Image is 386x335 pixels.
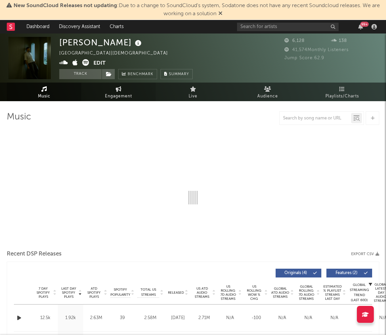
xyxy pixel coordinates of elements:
button: Originals(4) [276,269,321,277]
a: Playlists/Charts [305,83,379,101]
span: Playlists/Charts [325,92,359,100]
a: Charts [105,20,128,33]
button: Edit [93,59,106,68]
span: US Rolling WoW % Chg [245,285,263,301]
button: Export CSV [351,252,379,256]
span: 7 Day Spotify Plays [34,287,52,299]
span: Originals ( 4 ) [280,271,311,275]
span: Benchmark [128,70,153,79]
span: Jump Score: 62.9 [284,56,324,60]
div: 2.63M [85,315,107,321]
span: : Due to a change to SoundCloud's system, Sodatone does not have any recent Soundcloud releases. ... [14,3,380,17]
input: Search for artists [237,23,339,31]
span: Last Day Spotify Plays [60,287,78,299]
a: Audience [230,83,305,101]
div: 12.5k [34,315,56,321]
a: Benchmark [118,69,157,79]
span: Estimated % Playlist Streams Last Day [323,285,342,301]
div: 1.92k [60,315,82,321]
div: 2.71M [193,315,215,321]
a: Music [7,83,81,101]
div: 99 + [360,22,369,27]
span: Dismiss [218,11,222,17]
div: Global Streaming Trend (Last 60D) [349,283,369,303]
a: Engagement [81,83,156,101]
span: Recent DSP Releases [7,250,62,258]
span: Global Rolling 7D Audio Streams [297,285,316,301]
span: Total US Streams [137,287,159,297]
span: New SoundCloud Releases not updating [14,3,117,8]
span: Features ( 2 ) [331,271,362,275]
div: [GEOGRAPHIC_DATA] | [DEMOGRAPHIC_DATA] [59,49,176,58]
span: Music [38,92,50,100]
span: 138 [331,39,347,43]
div: N/A [219,315,241,321]
span: ATD Spotify Plays [85,287,103,299]
a: Discovery Assistant [54,20,105,33]
div: [PERSON_NAME] [59,37,143,48]
a: Dashboard [22,20,54,33]
div: N/A [297,315,320,321]
span: US Rolling 7D Audio Streams [219,285,237,301]
div: [DATE] [167,315,189,321]
span: Global ATD Audio Streams [271,287,289,299]
span: 41,574 Monthly Listeners [284,48,349,52]
div: N/A [271,315,294,321]
span: Spotify Popularity [110,287,130,297]
a: Live [156,83,230,101]
button: Track [59,69,102,79]
span: 6,128 [284,39,305,43]
span: US ATD Audio Streams [193,287,211,299]
button: Summary [160,69,193,79]
button: 99+ [358,24,363,29]
button: Features(2) [326,269,372,277]
div: -100 [245,315,267,321]
span: Released [168,291,184,295]
span: Summary [169,72,189,76]
input: Search by song name or URL [280,116,351,121]
div: 39 [110,315,134,321]
div: 2.58M [137,315,163,321]
span: Audience [257,92,278,100]
div: N/A [323,315,346,321]
span: Engagement [105,92,132,100]
span: Live [189,92,197,100]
